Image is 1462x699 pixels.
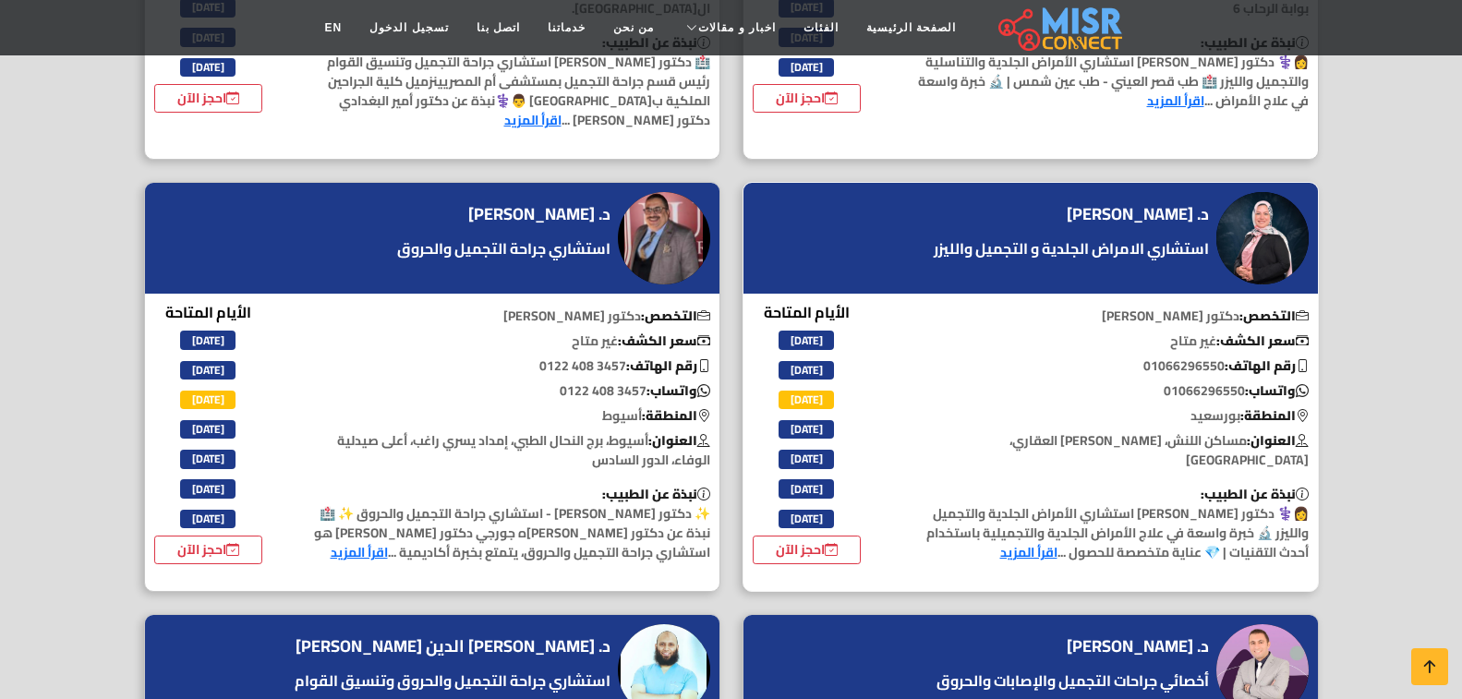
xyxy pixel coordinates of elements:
p: بورسعيد [892,406,1318,426]
p: 🏥 دكتور [PERSON_NAME] استشاري جراحة التجميل وتنسيق القوام رئيس قسم جراحة التجميل بمستشفى أم المصر... [294,33,719,130]
b: المنطقة: [1240,404,1309,428]
a: اتصل بنا [463,10,534,45]
a: خدماتنا [534,10,599,45]
a: تسجيل الدخول [356,10,462,45]
a: د. [PERSON_NAME] الدين [PERSON_NAME] [296,633,615,660]
span: [DATE] [180,510,236,528]
img: د. شنوده جورجي [618,192,710,284]
span: [DATE] [779,361,834,380]
p: مساكن اللنش، [PERSON_NAME] العقاري، [GEOGRAPHIC_DATA] [892,431,1318,470]
a: د. [PERSON_NAME] [1067,200,1214,228]
p: غير متاح [892,331,1318,351]
a: اقرأ المزيد [504,108,562,132]
img: main.misr_connect [998,5,1122,51]
span: [DATE] [779,331,834,349]
b: سعر الكشف: [1216,329,1309,353]
span: [DATE] [779,58,834,77]
span: [DATE] [180,361,236,380]
span: [DATE] [180,331,236,349]
a: احجز الآن [154,84,263,113]
a: د. [PERSON_NAME] [1067,633,1214,660]
p: ✨ دكتور [PERSON_NAME] - استشاري جراحة التجميل والحروق ✨ 🏥 نبذة عن دكتور [PERSON_NAME]ه جورجي دكتو... [294,485,719,562]
img: د. نجلاء فتحى [1216,192,1309,284]
h4: د. [PERSON_NAME] الدين [PERSON_NAME] [296,636,610,657]
a: احجز الآن [753,536,862,564]
b: التخصص: [641,304,710,328]
a: اقرأ المزيد [1000,540,1057,564]
a: استشاري جراحة التجميل والحروق [393,237,615,259]
b: المنطقة: [642,404,710,428]
a: استشاري جراحة التجميل والحروق وتنسيق القوام [290,669,615,692]
p: أسيوط [294,406,719,426]
a: اقرأ المزيد [331,540,388,564]
span: اخبار و مقالات [698,19,776,36]
a: أخصائي جراحات التجميل والإصابات والحروق [932,669,1214,692]
span: [DATE] [180,450,236,468]
span: [DATE] [779,510,834,528]
b: واتساب: [646,379,710,403]
b: رقم الهاتف: [1225,354,1309,378]
span: [DATE] [180,479,236,498]
p: 👩⚕️ دكتور [PERSON_NAME] استشاري الأمراض الجلدية والتجميل والليزر 🔬 خبرة واسعة في علاج الأمراض الج... [892,485,1318,562]
p: ‎0122 408 3457 [294,381,719,401]
span: [DATE] [180,420,236,439]
a: اخبار و مقالات [668,10,790,45]
p: 01066296550 [892,381,1318,401]
b: العنوان: [1247,428,1309,452]
b: نبذة عن الطبيب: [1201,482,1309,506]
p: دكتور [PERSON_NAME] [294,307,719,326]
span: [DATE] [779,420,834,439]
a: احجز الآن [154,536,263,564]
p: ‎0122 408 3457 [294,356,719,376]
a: من نحن [599,10,668,45]
span: [DATE] [779,450,834,468]
p: غير متاح [294,331,719,351]
a: EN [311,10,356,45]
p: 01066296550 [892,356,1318,376]
a: د. [PERSON_NAME] [468,200,615,228]
b: سعر الكشف: [618,329,710,353]
a: الفئات [790,10,852,45]
b: نبذة عن الطبيب: [602,482,710,506]
span: [DATE] [180,58,236,77]
p: دكتور [PERSON_NAME] [892,307,1318,326]
span: [DATE] [779,479,834,498]
b: واتساب: [1245,379,1309,403]
b: رقم الهاتف: [626,354,710,378]
h4: د. [PERSON_NAME] [1067,636,1209,657]
a: الصفحة الرئيسية [852,10,970,45]
p: أسيوط، برج النحال الطبي، إمداد يسري راغب، أعلى صيدلية الوفاء، الدور السادس [294,431,719,470]
h4: د. [PERSON_NAME] [468,204,610,224]
a: استشاري الامراض الجلدية و التجميل والليزر [929,237,1214,259]
p: 👩⚕️ دكتور [PERSON_NAME] استشاري الأمراض الجلدية والتناسلية والتجميل والليزر 🏥 طب قصر العيني - طب ... [892,33,1318,111]
span: [DATE] [180,391,236,409]
b: العنوان: [648,428,710,452]
b: التخصص: [1239,304,1309,328]
a: احجز الآن [753,84,862,113]
a: اقرأ المزيد [1147,89,1204,113]
span: [DATE] [779,391,834,409]
div: الأيام المتاحة [154,301,263,564]
div: الأيام المتاحة [753,301,862,564]
h4: د. [PERSON_NAME] [1067,204,1209,224]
